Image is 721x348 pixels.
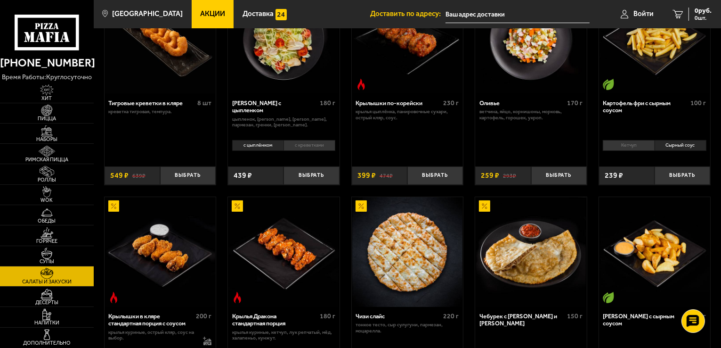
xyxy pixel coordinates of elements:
img: Чизи слайс [352,197,462,307]
img: Острое блюдо [108,292,120,303]
img: Акционный [232,200,243,212]
button: Выбрать [284,166,339,185]
p: крылья куриные, острый кляр, соус на выбор. [108,330,195,342]
span: Войти [633,10,654,17]
a: АкционныйОстрое блюдоКрылышки в кляре стандартная порция c соусом [105,197,216,307]
span: 239 ₽ [605,172,623,179]
img: Акционный [479,200,490,212]
div: Чебурек с [PERSON_NAME] и [PERSON_NAME] [479,313,565,327]
a: Вегетарианское блюдоКартофель айдахо с сырным соусом [599,197,711,307]
p: крылья цыплёнка, панировочные сухари, острый кляр, соус. [356,109,459,121]
img: Картофель айдахо с сырным соусом [599,197,710,307]
p: крылья куриные, кетчуп, лук репчатый, мёд, халапеньо, кунжут. [232,330,335,342]
div: [PERSON_NAME] с цыпленком [232,99,317,114]
div: Чизи слайс [356,313,441,320]
p: цыпленок, [PERSON_NAME], [PERSON_NAME], пармезан, гренки, [PERSON_NAME]. [232,116,335,129]
button: Выбрать [655,166,710,185]
li: с креветками [284,140,335,151]
div: Крылышки по-корейски [356,99,441,107]
span: 439 ₽ [234,172,252,179]
p: ветчина, яйцо, корнишоны, морковь, картофель, горошек, укроп. [479,109,583,121]
a: АкционныйОстрое блюдоКрылья Дракона стандартная порция [228,197,340,307]
span: Доставка [243,10,274,17]
s: 639 ₽ [132,172,146,179]
img: Крылья Дракона стандартная порция [229,197,339,307]
span: 220 г [444,312,459,320]
div: Крылья Дракона стандартная порция [232,313,317,327]
s: 293 ₽ [503,172,516,179]
img: Акционный [108,200,120,212]
button: Выбрать [531,166,587,185]
li: с цыплёнком [232,140,284,151]
span: 200 г [196,312,211,320]
img: Крылышки в кляре стандартная порция c соусом [105,197,215,307]
img: Острое блюдо [232,292,243,303]
span: 100 г [691,99,706,107]
img: 15daf4d41897b9f0e9f617042186c801.svg [275,9,287,20]
img: Акционный [356,200,367,212]
input: Ваш адрес доставки [446,6,590,23]
button: Выбрать [160,166,216,185]
p: тонкое тесто, сыр сулугуни, пармезан, моцарелла. [356,322,459,334]
li: Сырный соус [655,140,706,151]
img: Вегетарианское блюдо [603,292,614,303]
div: Картофель фри с сырным соусом [603,99,688,114]
span: 170 г [567,99,583,107]
div: 0 [599,137,711,161]
span: 0 шт. [695,15,712,21]
span: Акции [200,10,225,17]
span: 549 ₽ [110,172,129,179]
span: 399 ₽ [357,172,376,179]
img: Чебурек с мясом и соусом аррива [476,197,586,307]
img: Вегетарианское блюдо [603,79,614,90]
span: 8 шт [197,99,211,107]
span: [GEOGRAPHIC_DATA] [112,10,183,17]
div: Тигровые креветки в кляре [108,99,195,107]
div: Крылышки в кляре стандартная порция c соусом [108,313,194,327]
span: 230 г [444,99,459,107]
span: Доставить по адресу: [370,10,446,17]
a: АкционныйЧизи слайс [352,197,463,307]
span: 180 г [320,312,335,320]
div: Оливье [479,99,565,107]
button: Выбрать [407,166,463,185]
p: креветка тигровая, темпура. [108,109,211,115]
span: 0 руб. [695,8,712,14]
li: Кетчуп [603,140,654,151]
img: Острое блюдо [356,79,367,90]
span: 150 г [567,312,583,320]
div: [PERSON_NAME] с сырным соусом [603,313,688,327]
a: АкционныйЧебурек с мясом и соусом аррива [475,197,587,307]
span: 259 ₽ [481,172,499,179]
span: 180 г [320,99,335,107]
s: 474 ₽ [380,172,393,179]
div: 0 [228,137,340,161]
